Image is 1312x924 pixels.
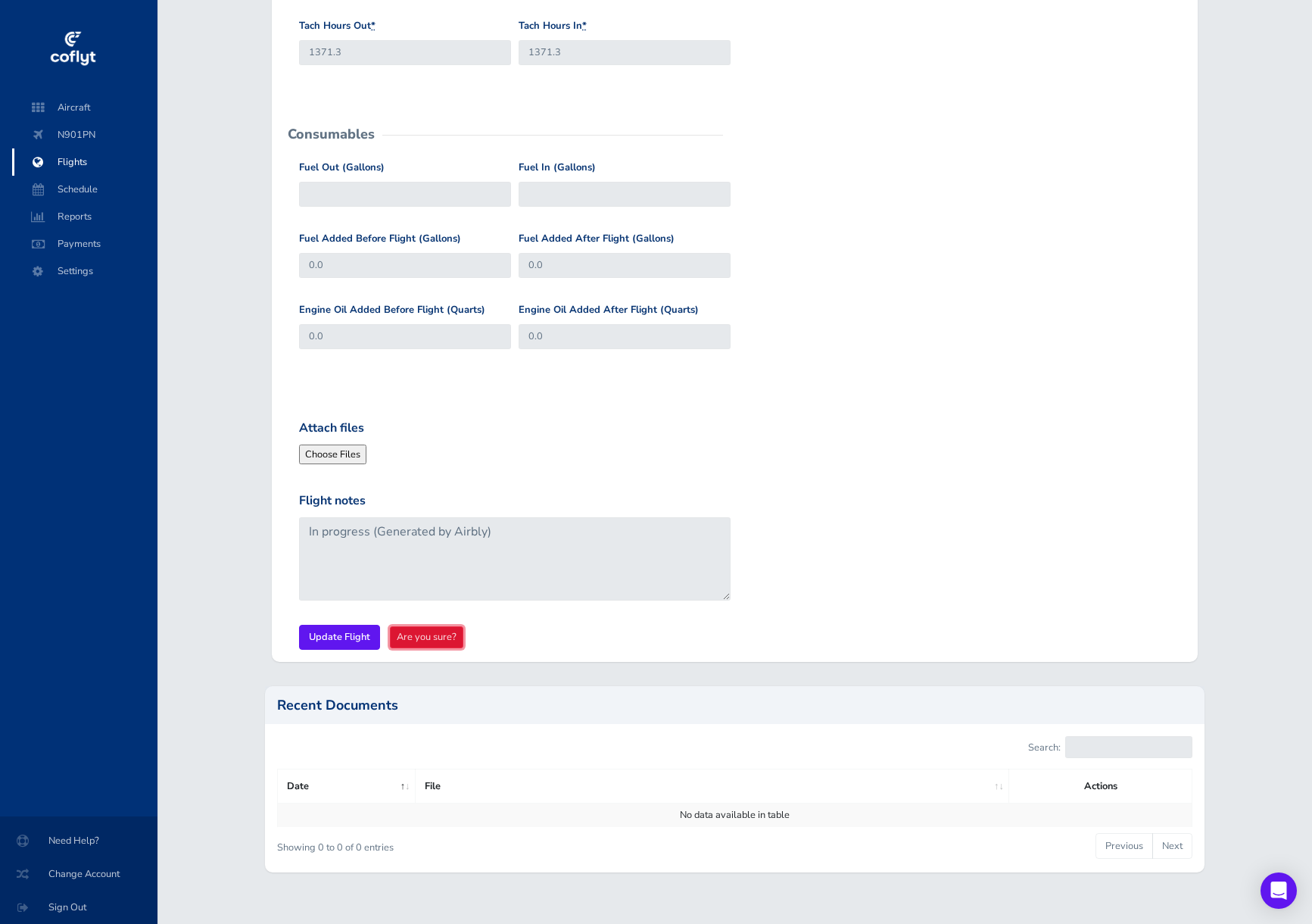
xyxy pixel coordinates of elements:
th: Actions [1009,769,1192,804]
input: Update Flight [299,625,380,650]
span: Aircraft [27,94,142,121]
h2: Recent Documents [277,698,1192,712]
label: Fuel Added Before Flight (Gallons) [299,231,461,247]
span: Settings [27,258,142,285]
span: N901PN [27,121,142,148]
th: Date: activate to sort column descending [278,769,416,804]
img: coflyt logo [48,27,98,72]
span: Payments [27,230,142,258]
label: Engine Oil Added Before Flight (Quarts) [299,302,485,318]
span: Need Help? [18,827,139,854]
span: Change Account [18,860,139,888]
label: Attach files [299,419,364,439]
label: Fuel Added After Flight (Gallons) [519,231,675,247]
label: Fuel Out (Gallons) [299,160,385,176]
input: Search: [1065,736,1192,758]
textarea: In progress (Generated by Airbly) [299,517,731,601]
label: Engine Oil Added After Flight (Quarts) [519,302,699,318]
label: Fuel In (Gallons) [519,160,596,176]
span: Reports [27,203,142,230]
span: Sign Out [18,894,139,921]
span: Flights [27,148,142,176]
th: File: activate to sort column ascending [415,769,1008,804]
label: Tach Hours In [519,18,587,34]
div: Open Intercom Messenger [1261,872,1297,909]
label: Flight notes [299,492,366,511]
span: Schedule [27,176,142,203]
h2: Consumables [288,127,375,141]
div: Showing 0 to 0 of 0 entries [277,832,647,855]
abbr: required [371,19,376,33]
abbr: required [582,19,587,33]
td: No data available in table [278,804,1192,827]
label: Tach Hours Out [299,18,376,34]
a: Are you sure? [390,626,463,648]
label: Search: [1028,736,1192,758]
